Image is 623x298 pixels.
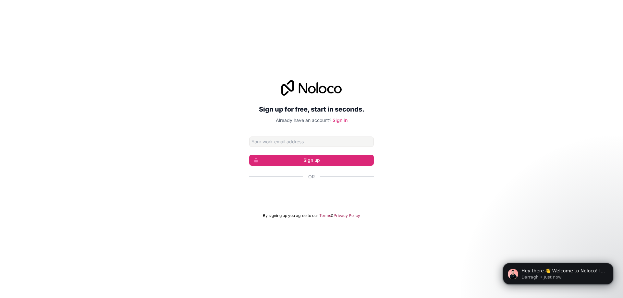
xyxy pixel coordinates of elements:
iframe: Intercom notifications message [493,249,623,295]
a: Privacy Policy [334,213,360,218]
span: Already have an account? [276,117,331,123]
span: By signing up you agree to our [263,213,318,218]
iframe: Sign in with Google Button [246,187,377,201]
h2: Sign up for free, start in seconds. [249,103,374,115]
span: & [331,213,334,218]
span: Or [308,173,315,180]
a: Terms [319,213,331,218]
a: Sign in [333,117,348,123]
button: Sign up [249,155,374,166]
input: Email address [249,137,374,147]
